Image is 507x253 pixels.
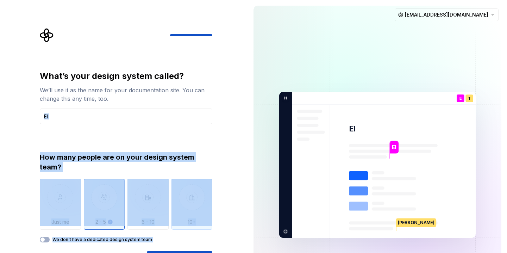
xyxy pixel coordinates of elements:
[40,109,212,124] input: Design system name
[349,124,356,134] p: El
[465,94,473,102] div: T
[40,86,212,103] div: We’ll use it as the name for your documentation site. You can change this any time, too.
[396,218,436,227] p: [PERSON_NAME]
[40,152,212,172] div: How many people are on your design system team?
[52,237,152,242] label: We don't have a dedicated design system team
[40,70,212,82] div: What’s your design system called?
[392,143,396,151] p: El
[405,11,488,18] span: [EMAIL_ADDRESS][DOMAIN_NAME]
[459,97,462,100] p: E
[40,28,54,42] svg: Supernova Logo
[395,8,499,21] button: [EMAIL_ADDRESS][DOMAIN_NAME]
[282,95,287,101] p: H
